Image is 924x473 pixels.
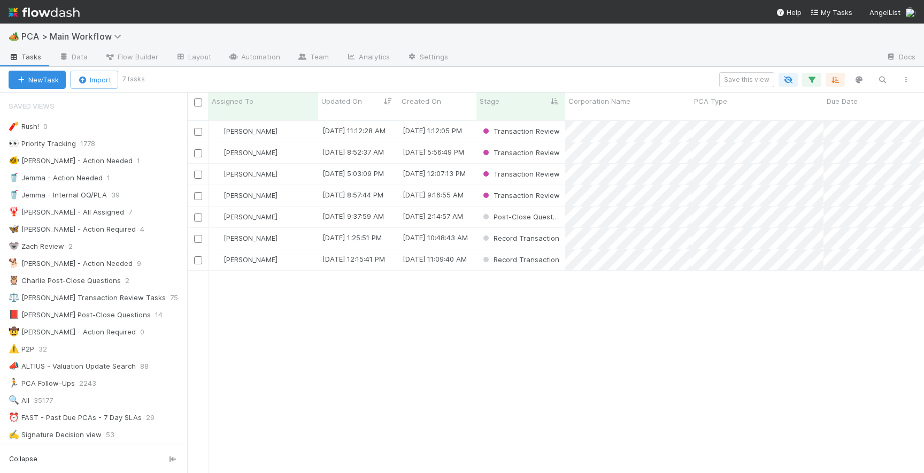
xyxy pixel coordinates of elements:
span: ⚖️ [9,293,19,302]
span: Post-Close Question [481,212,563,221]
span: PCA > Main Workflow [21,31,127,42]
div: ALTIUS - Valuation Update Search [9,360,136,373]
span: 0 [43,120,58,133]
span: 2 [68,240,83,253]
img: avatar_ba0ef937-97b0-4cb1-a734-c46f876909ef.png [213,212,222,221]
span: 53 [106,428,125,441]
a: Data [50,49,96,66]
img: logo-inverted-e16ddd16eac7371096b0.svg [9,3,80,21]
span: 🏃 [9,378,19,387]
span: 🔍 [9,395,19,405]
span: 2 [125,274,140,287]
img: avatar_ba0ef937-97b0-4cb1-a734-c46f876909ef.png [213,191,222,200]
div: P2P [9,342,34,356]
div: [PERSON_NAME] - Action Needed [9,154,133,167]
img: avatar_ba0ef937-97b0-4cb1-a734-c46f876909ef.png [213,255,222,264]
div: Charlie Post-Close Questions [9,274,121,287]
div: Post-Close Question [481,211,560,222]
span: AngelList [869,8,900,17]
input: Toggle Row Selected [194,128,202,136]
input: Toggle Row Selected [194,256,202,264]
span: ✍️ [9,430,19,439]
div: [DATE] 8:52:37 AM [322,147,384,157]
div: Rush! [9,120,39,133]
div: [PERSON_NAME] - Action Needed [9,257,133,270]
span: Saved Views [9,95,55,117]
div: FAST - Past Due PCAs - 7 Day SLAs [9,411,142,424]
span: 1 [137,154,151,167]
span: Stage [480,96,499,106]
span: 9 [137,257,152,270]
button: Save this view [719,72,774,87]
span: Transaction Review [481,127,560,135]
span: Transaction Review [481,148,560,157]
span: Due Date [827,96,858,106]
span: [PERSON_NAME] [224,148,278,157]
div: [PERSON_NAME] Post-Close Questions [9,308,151,322]
div: PCA Follow-Ups [9,377,75,390]
span: [PERSON_NAME] [224,234,278,242]
div: Record Transaction [481,254,559,265]
span: 📣 [9,361,19,370]
span: 29 [146,411,165,424]
div: [DATE] 5:03:09 PM [322,168,384,179]
span: My Tasks [810,8,852,17]
div: [DATE] 10:48:43 AM [403,232,468,243]
span: 35177 [34,394,64,407]
a: Analytics [337,49,398,66]
div: Zach Review [9,240,64,253]
img: avatar_ba0ef937-97b0-4cb1-a734-c46f876909ef.png [905,7,915,18]
span: 88 [140,360,159,373]
div: [DATE] 11:12:28 AM [322,125,386,136]
div: [PERSON_NAME] [213,169,278,179]
a: My Tasks [810,7,852,18]
a: Docs [877,49,924,66]
span: Transaction Review [481,170,560,178]
div: All [9,394,29,407]
div: Transaction Review [481,169,560,179]
span: [PERSON_NAME] [224,255,278,264]
div: [DATE] 9:16:55 AM [403,189,464,200]
div: [DATE] 5:56:49 PM [403,147,464,157]
div: [PERSON_NAME] - Action Required [9,325,136,339]
a: Team [289,49,337,66]
div: [PERSON_NAME] - Action Required [9,223,136,236]
div: [DATE] 9:37:59 AM [322,211,384,222]
span: 🤠 [9,327,19,336]
span: 📕 [9,310,19,319]
span: [PERSON_NAME] [224,212,278,221]
img: avatar_ba0ef937-97b0-4cb1-a734-c46f876909ef.png [213,148,222,157]
div: Transaction Review [481,190,560,201]
span: 🦉 [9,276,19,285]
span: Collapse [9,454,37,464]
span: ⏰ [9,413,19,422]
div: Jemma - Action Needed [9,171,103,185]
input: Toggle Row Selected [194,235,202,243]
img: avatar_ba0ef937-97b0-4cb1-a734-c46f876909ef.png [213,170,222,178]
span: 🏕️ [9,32,19,41]
span: Created On [402,96,441,106]
div: [DATE] 1:12:05 PM [403,125,462,136]
div: [PERSON_NAME] - All Assigned [9,205,124,219]
div: [DATE] 11:09:40 AM [403,254,467,264]
div: Transaction Review [481,147,560,158]
span: Flow Builder [105,51,158,62]
div: Record Transaction [481,233,559,243]
a: Layout [167,49,220,66]
div: [PERSON_NAME] [213,147,278,158]
div: [PERSON_NAME] [213,190,278,201]
span: 👀 [9,139,19,148]
div: [DATE] 1:25:51 PM [322,232,382,243]
span: Record Transaction [481,255,559,264]
a: Settings [398,49,457,66]
div: [DATE] 2:14:57 AM [403,211,463,222]
div: [PERSON_NAME] [213,233,278,243]
div: Help [776,7,802,18]
span: 75 [170,291,189,304]
span: 🥤 [9,173,19,182]
div: [PERSON_NAME] [213,254,278,265]
span: Updated On [321,96,362,106]
div: [DATE] 12:07:13 PM [403,168,466,179]
span: Record Transaction [481,234,559,242]
span: ⚠️ [9,344,19,353]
